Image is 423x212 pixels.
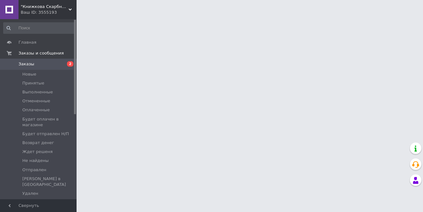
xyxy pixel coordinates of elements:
[22,140,54,146] span: Возврат денег
[19,50,64,56] span: Заказы и сообщения
[22,98,50,104] span: Отмененные
[21,10,77,15] div: Ваш ID: 3555193
[22,176,75,187] span: [PERSON_NAME] в [GEOGRAPHIC_DATA]
[22,131,69,137] span: Будет отправлен Н/П
[22,71,36,77] span: Новые
[22,89,53,95] span: Выполненные
[22,80,44,86] span: Принятые
[19,40,36,45] span: Главная
[22,167,46,173] span: Отправлен
[22,191,38,196] span: Удален
[21,4,69,10] span: "Книжкова Скарбниця" - книги та букінистика на будь-який смак!
[3,22,75,34] input: Поиск
[19,61,34,67] span: Заказы
[67,61,73,67] span: 2
[22,149,53,155] span: Ждет решеня
[22,116,75,128] span: Будет оплачен в магазине
[22,158,49,164] span: Не найдены
[22,107,50,113] span: Оплаченные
